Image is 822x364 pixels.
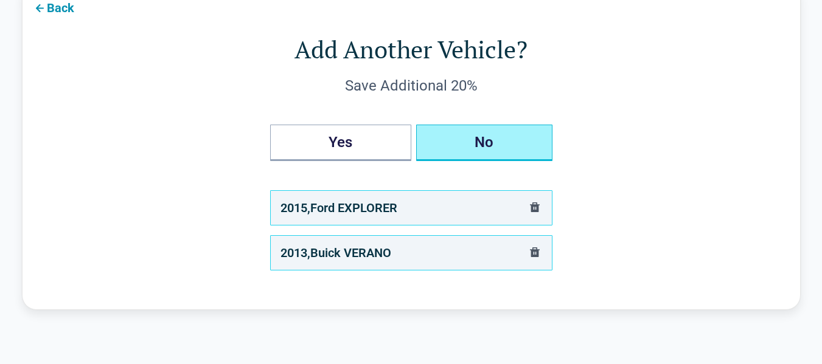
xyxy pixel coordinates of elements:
button: delete [528,200,542,216]
div: Save Additional 20% [71,76,751,95]
div: 2013 , Buick VERANO [280,243,391,263]
button: Yes [270,125,411,161]
button: No [416,125,552,161]
h1: Add Another Vehicle? [71,32,751,66]
button: delete [528,245,542,261]
div: 2015 , Ford EXPLORER [280,198,397,218]
div: Add Another Vehicles? [270,125,552,161]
